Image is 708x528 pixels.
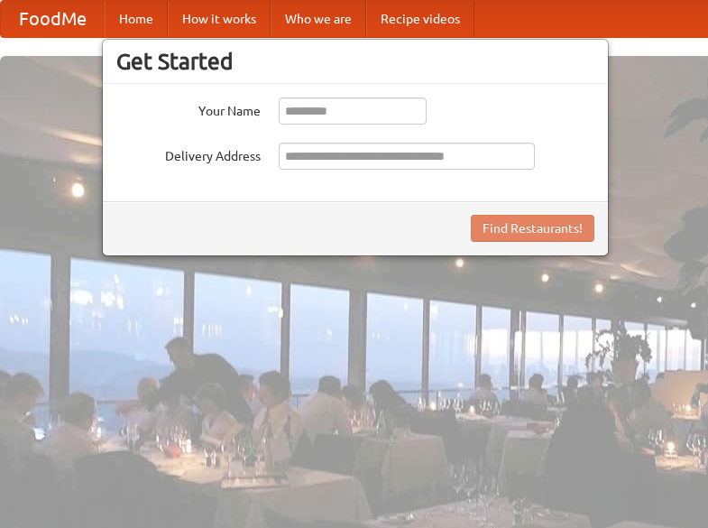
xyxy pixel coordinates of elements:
[105,1,168,37] a: Home
[271,1,366,37] a: Who we are
[116,143,261,165] label: Delivery Address
[116,97,261,120] label: Your Name
[471,215,594,242] button: Find Restaurants!
[1,1,105,37] a: FoodMe
[116,48,594,75] h3: Get Started
[168,1,271,37] a: How it works
[366,1,474,37] a: Recipe videos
